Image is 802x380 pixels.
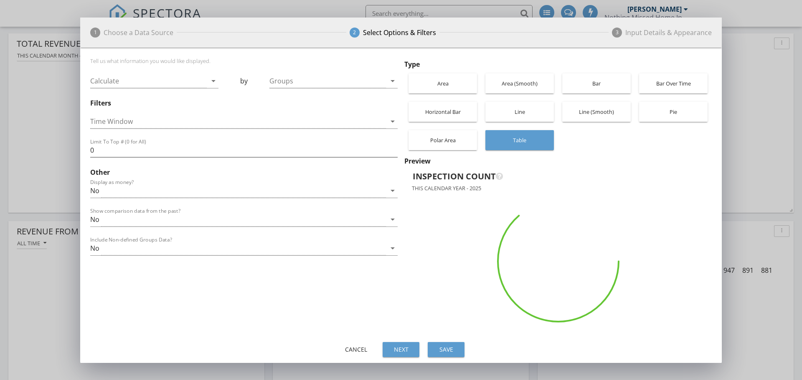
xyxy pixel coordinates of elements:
[350,28,360,38] span: 2
[566,102,627,122] div: Line (Smooth)
[90,58,398,68] div: Tell us what information you would like displayed.
[388,214,398,224] i: arrow_drop_down
[566,73,627,93] div: Bar
[90,167,398,177] div: Other
[90,244,99,252] div: No
[388,76,398,86] i: arrow_drop_down
[643,73,703,93] div: Bar Over Time
[388,186,398,196] i: arrow_drop_down
[389,345,413,354] div: Next
[383,342,419,357] button: Next
[388,116,398,126] i: arrow_drop_down
[413,130,473,150] div: Polar Area
[413,102,473,122] div: Horizontal Bar
[344,345,368,354] div: Cancel
[104,28,173,38] div: Choose a Data Source
[218,68,270,96] div: by
[90,216,99,223] div: No
[338,342,374,357] button: Cancel
[208,76,218,86] i: arrow_drop_down
[625,28,712,38] div: Input Details & Appearance
[490,130,550,150] div: Table
[90,143,398,157] input: Limit To Top # (0 for All)
[612,28,622,38] span: 3
[434,345,458,354] div: Save
[490,102,550,122] div: Line
[363,28,436,38] div: Select Options & Filters
[404,59,712,69] div: Type
[404,156,712,166] div: Preview
[413,73,473,93] div: Area
[90,187,99,194] div: No
[428,342,464,357] button: Save
[413,170,689,183] div: Inspection Count
[388,243,398,253] i: arrow_drop_down
[90,28,100,38] span: 1
[490,73,550,93] div: Area (Smooth)
[90,98,398,108] div: Filters
[643,102,703,122] div: Pie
